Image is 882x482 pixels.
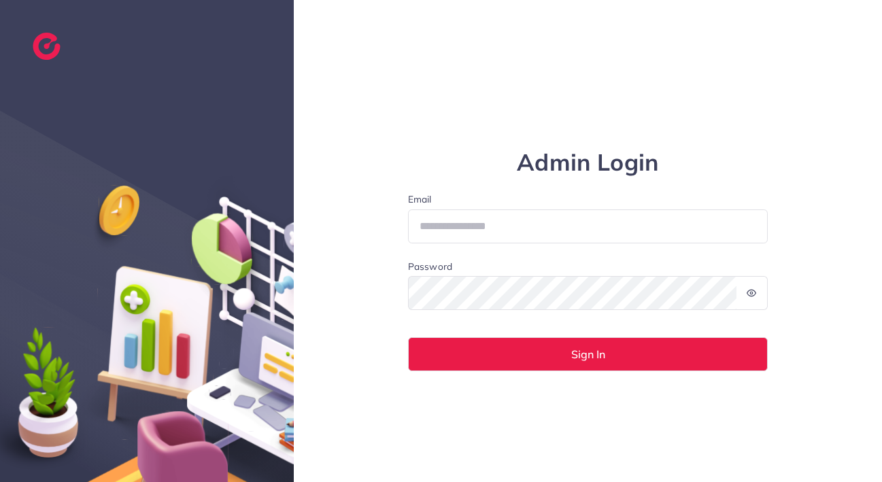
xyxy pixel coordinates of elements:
label: Email [408,192,768,206]
img: logo [33,33,61,60]
label: Password [408,260,452,273]
h1: Admin Login [408,149,768,177]
button: Sign In [408,337,768,371]
span: Sign In [571,349,605,360]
